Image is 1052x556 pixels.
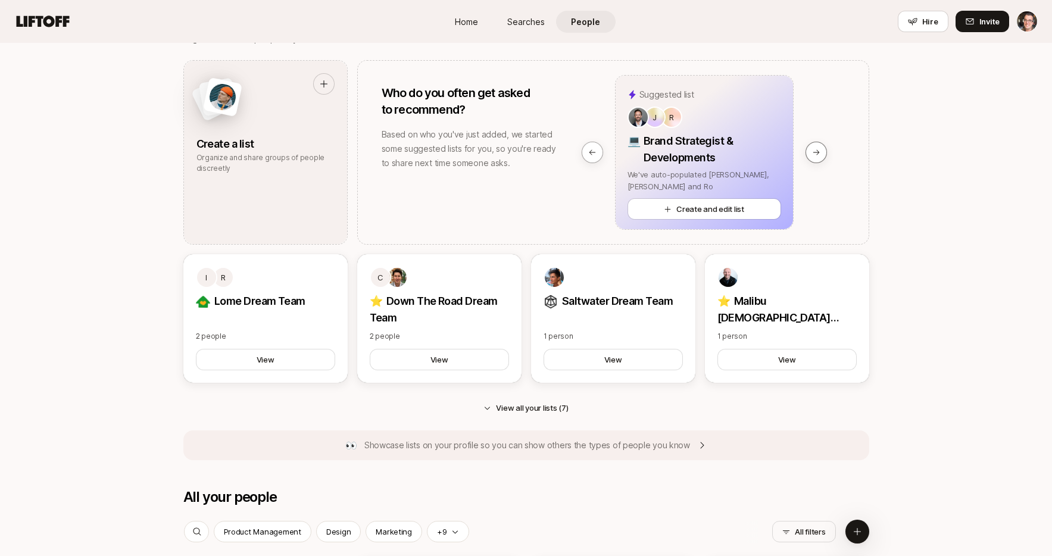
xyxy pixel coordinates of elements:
[628,133,640,149] p: 💻
[196,295,210,309] img: Lome Dream Team
[196,349,335,370] button: View
[1016,11,1038,32] button: Eric Smith
[196,293,335,310] p: Lome Dream Team
[628,168,781,192] p: We've auto-populated [PERSON_NAME], [PERSON_NAME] and Ro
[719,268,738,287] img: 8032c953_4a7a_430d_808e_9b65ded799c1.jpg
[364,438,690,452] p: Showcase lists on your profile so you can show others the types of people you know
[207,82,238,113] img: man-with-orange-hat.png
[653,110,657,124] p: J
[377,270,383,285] p: C
[571,15,600,28] span: People
[221,270,226,285] p: R
[922,15,938,27] span: Hire
[717,331,857,342] p: 1 person
[357,254,522,383] a: C⭐ Down The Road Dream Team2 peopleView
[705,254,869,383] a: ⭐ Malibu [DEMOGRAPHIC_DATA] Dream Team1 personView
[956,11,1009,32] button: Invite
[717,293,857,326] p: ⭐ Malibu [DEMOGRAPHIC_DATA] Dream Team
[497,11,556,33] a: Searches
[437,11,497,33] a: Home
[326,526,351,538] p: Design
[455,15,478,28] span: Home
[544,331,683,342] p: 1 person
[224,526,301,538] p: Product Management
[644,133,781,166] p: Brand Strategist & Developments
[437,526,447,538] p: +9
[382,127,560,170] p: Based on who you've just added, we started some suggested lists for you, so you're ready to share...
[388,268,407,287] img: ae933fb3_00c3_4515_a569_f859519ed0a3.jpg
[183,254,348,383] a: IRLome Dream Team Lome Dream Team2 peopleView
[370,331,509,342] p: 2 people
[196,331,335,342] p: 2 people
[345,438,357,453] p: 👀
[544,295,558,309] img: Saltwater Dream Team
[898,11,948,32] button: Hire
[544,293,683,310] p: Saltwater Dream Team
[474,397,577,418] button: View all your lists (7)
[544,349,683,370] button: View
[531,254,695,383] a: Saltwater Dream Team Saltwater Dream Team1 personView
[556,11,616,33] a: People
[196,152,335,174] p: Organize and share groups of people discreetly
[507,15,545,28] span: Searches
[717,349,857,370] button: View
[196,136,335,152] p: Create a list
[427,521,469,542] button: +9
[772,521,835,542] button: All filters
[628,198,781,220] button: Create and edit list
[639,88,694,102] p: Suggested list
[669,110,674,124] p: R
[629,108,648,127] img: 49cc058c_9620_499c_84f2_197a57c98584.jpg
[376,526,412,538] p: Marketing
[205,270,207,285] p: I
[979,15,1000,27] span: Invite
[370,349,509,370] button: View
[1017,11,1037,32] img: Eric Smith
[183,489,277,505] p: All your people
[382,85,530,118] p: Who do you often get asked to recommend?
[545,268,564,287] img: 4c8af87d_27da_4f21_a931_606b20c546fb.jpg
[370,293,509,326] p: ⭐ Down The Road Dream Team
